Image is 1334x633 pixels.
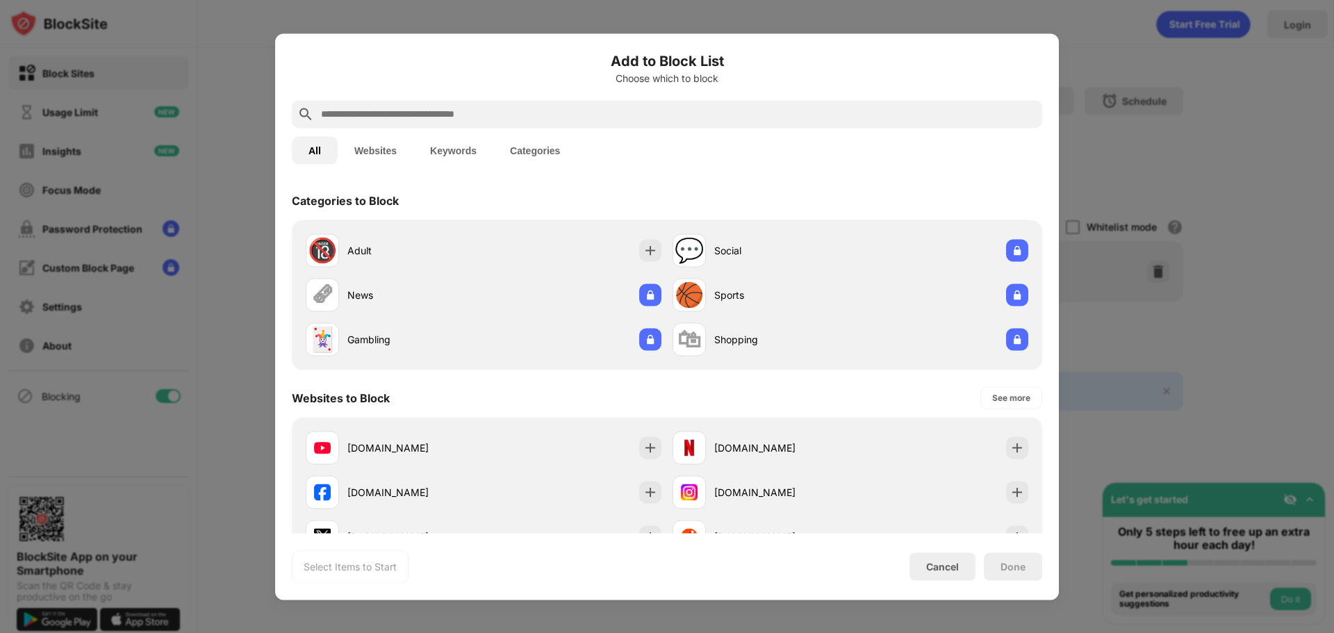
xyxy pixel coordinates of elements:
[304,559,397,573] div: Select Items to Start
[314,439,331,456] img: favicons
[292,50,1042,71] h6: Add to Block List
[347,243,484,258] div: Adult
[292,72,1042,83] div: Choose which to block
[338,136,413,164] button: Websites
[926,561,959,573] div: Cancel
[347,288,484,302] div: News
[714,332,850,347] div: Shopping
[714,485,850,500] div: [DOMAIN_NAME]
[992,391,1030,404] div: See more
[311,281,334,309] div: 🗞
[493,136,577,164] button: Categories
[714,529,850,544] div: [DOMAIN_NAME]
[297,106,314,122] img: search.svg
[308,236,337,265] div: 🔞
[677,325,701,354] div: 🛍
[714,441,850,455] div: [DOMAIN_NAME]
[681,439,698,456] img: favicons
[292,391,390,404] div: Websites to Block
[292,193,399,207] div: Categories to Block
[413,136,493,164] button: Keywords
[347,529,484,544] div: [DOMAIN_NAME]
[292,136,338,164] button: All
[314,484,331,500] img: favicons
[675,236,704,265] div: 💬
[347,485,484,500] div: [DOMAIN_NAME]
[1000,561,1026,572] div: Done
[308,325,337,354] div: 🃏
[714,288,850,302] div: Sports
[675,281,704,309] div: 🏀
[347,332,484,347] div: Gambling
[681,484,698,500] img: favicons
[714,243,850,258] div: Social
[681,528,698,545] img: favicons
[347,441,484,455] div: [DOMAIN_NAME]
[314,528,331,545] img: favicons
